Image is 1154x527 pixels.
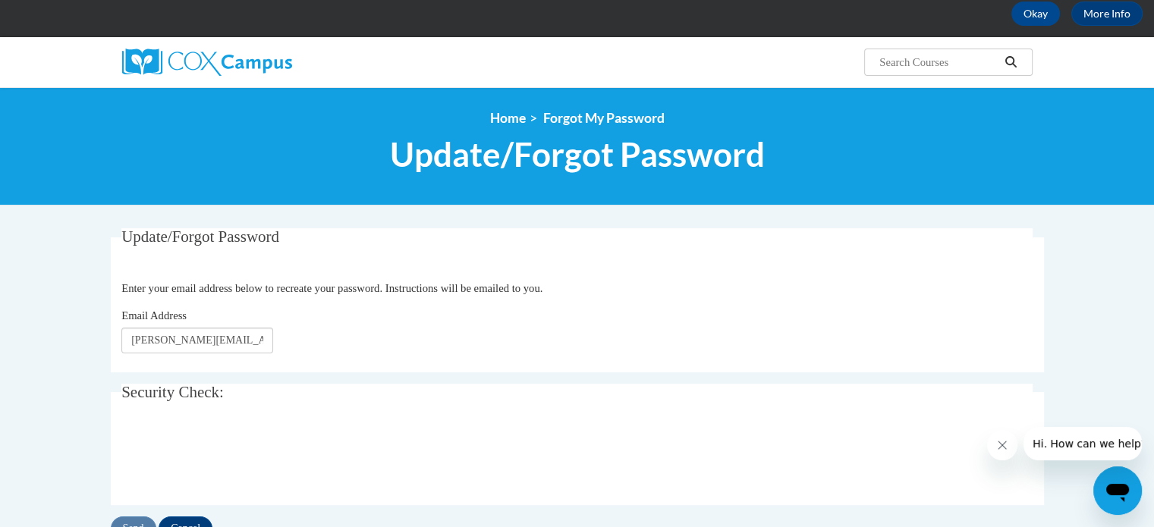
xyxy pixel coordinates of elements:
[1093,466,1142,515] iframe: Button to launch messaging window
[390,134,765,174] span: Update/Forgot Password
[122,49,292,76] img: Cox Campus
[543,110,665,126] span: Forgot My Password
[122,49,410,76] a: Cox Campus
[121,227,279,246] span: Update/Forgot Password
[490,110,526,126] a: Home
[987,430,1017,460] iframe: Close message
[999,53,1022,71] button: Search
[121,383,224,401] span: Security Check:
[121,328,273,353] input: Email
[1071,2,1143,26] a: More Info
[121,282,542,294] span: Enter your email address below to recreate your password. Instructions will be emailed to you.
[121,427,352,486] iframe: reCAPTCHA
[878,53,999,71] input: Search Courses
[9,11,123,23] span: Hi. How can we help?
[121,309,187,322] span: Email Address
[1011,2,1060,26] button: Okay
[1024,427,1142,460] iframe: Message from company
